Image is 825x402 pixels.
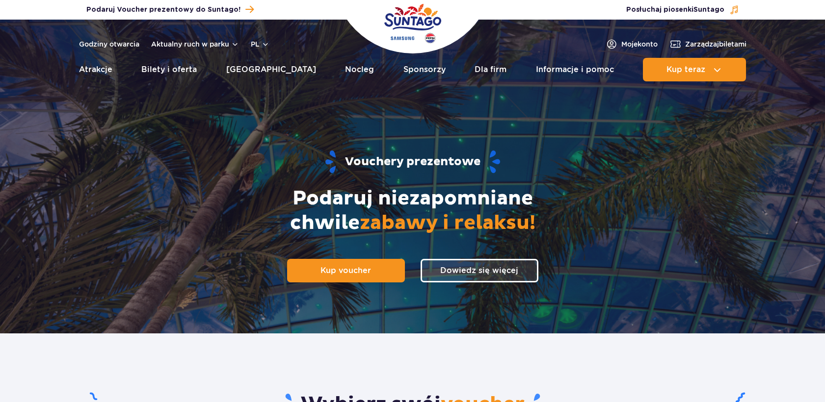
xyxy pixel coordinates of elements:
span: Moje konto [621,39,658,49]
button: Aktualny ruch w parku [151,40,239,48]
button: Kup teraz [643,58,746,81]
a: Dowiedz się więcej [421,259,538,282]
span: zabawy i relaksu! [360,211,535,235]
a: Atrakcje [79,58,112,81]
a: Informacje i pomoc [536,58,614,81]
a: Kup voucher [287,259,405,282]
button: Posłuchaj piosenkiSuntago [626,5,739,15]
span: Posłuchaj piosenki [626,5,724,15]
button: pl [251,39,269,49]
span: Dowiedz się więcej [440,266,518,275]
span: Suntago [693,6,724,13]
span: Podaruj Voucher prezentowy do Suntago! [86,5,240,15]
h2: Podaruj niezapomniane chwile [241,186,585,235]
a: Zarządzajbiletami [669,38,746,50]
span: Kup teraz [666,65,705,74]
a: Dla firm [475,58,506,81]
a: Nocleg [345,58,374,81]
a: Godziny otwarcia [79,39,139,49]
a: Sponsorzy [403,58,446,81]
h1: Vouchery prezentowe [97,150,728,175]
a: Bilety i oferta [141,58,197,81]
span: Kup voucher [320,266,371,275]
a: Podaruj Voucher prezentowy do Suntago! [86,3,254,16]
span: Zarządzaj biletami [685,39,746,49]
a: Mojekonto [606,38,658,50]
a: [GEOGRAPHIC_DATA] [226,58,316,81]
